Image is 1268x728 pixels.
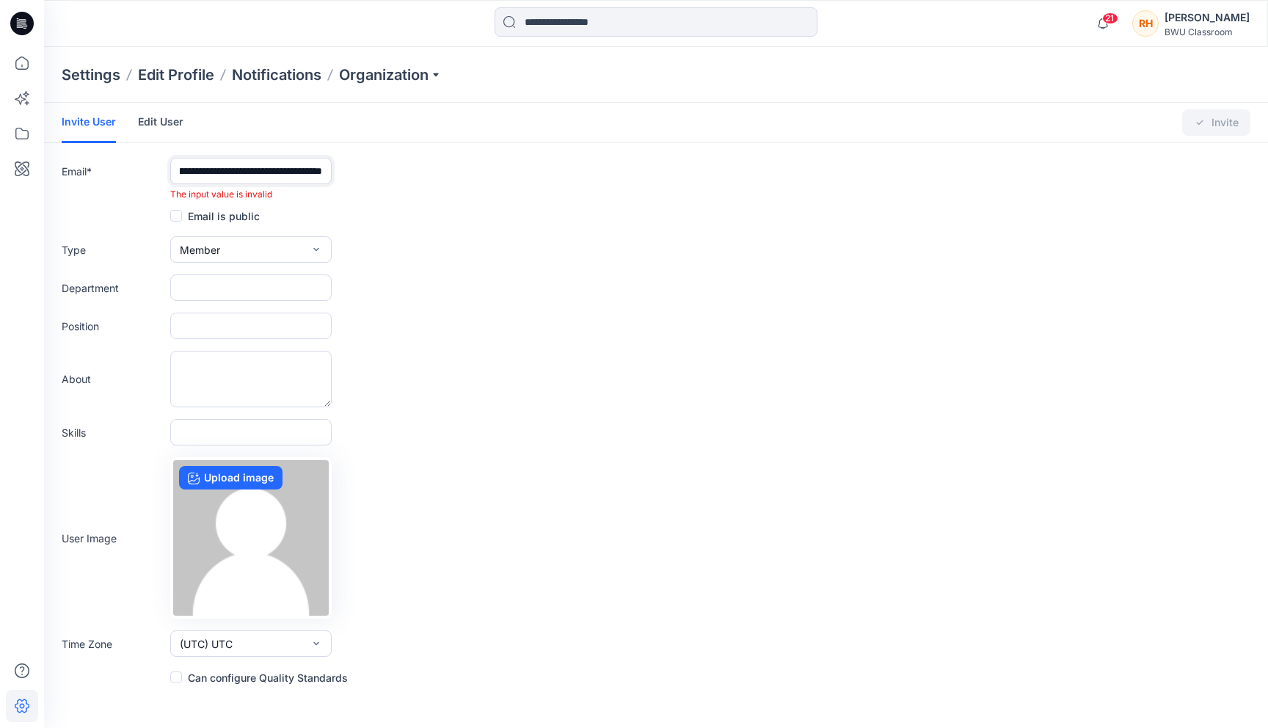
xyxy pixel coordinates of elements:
label: About [62,371,164,387]
label: User Image [62,531,164,546]
img: no-profile.png [173,460,329,616]
a: Notifications [232,65,321,85]
label: Email is public [170,207,260,225]
label: Position [62,318,164,334]
button: (UTC) UTC [170,630,332,657]
span: (UTC) UTC [180,636,233,652]
p: Settings [62,65,120,85]
label: Can configure Quality Standards [170,669,348,686]
div: RH [1132,10,1159,37]
label: Upload image [179,466,283,489]
a: Invite User [62,103,116,143]
span: Member [180,242,220,258]
a: Edit User [138,103,183,141]
span: The input value is invalid [170,189,272,200]
label: Time Zone [62,636,164,652]
div: [PERSON_NAME] [1165,9,1250,26]
label: Email [62,164,164,179]
div: BWU Classroom [1165,26,1250,37]
span: 21 [1102,12,1118,24]
a: Edit Profile [138,65,214,85]
label: Department [62,280,164,296]
label: Type [62,242,164,258]
button: Member [170,236,332,263]
label: Skills [62,425,164,440]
